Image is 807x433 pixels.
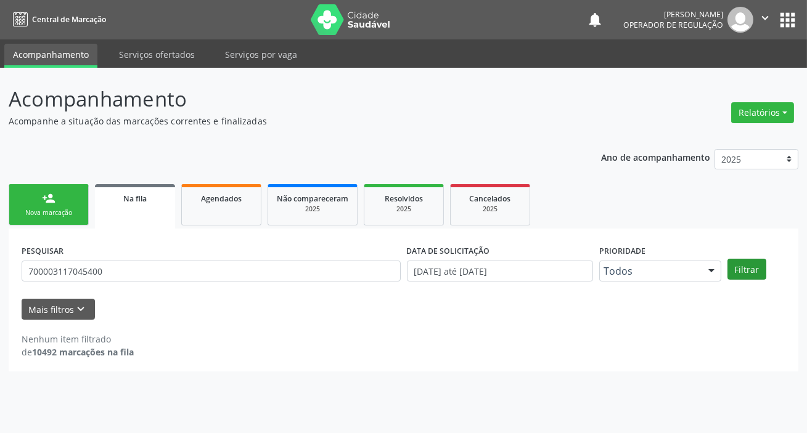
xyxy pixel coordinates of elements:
p: Ano de acompanhamento [601,149,710,164]
div: 2025 [459,204,521,214]
label: PESQUISAR [22,241,63,261]
a: Serviços por vaga [216,44,306,65]
input: Selecione um intervalo [407,261,593,281]
label: Prioridade [599,241,645,261]
button: Filtrar [727,259,766,280]
div: 2025 [373,204,435,214]
div: [PERSON_NAME] [623,9,723,20]
span: Não compareceram [277,193,348,204]
strong: 10492 marcações na fila [32,346,134,358]
a: Serviços ofertados [110,44,203,65]
button: Mais filtroskeyboard_arrow_down [22,299,95,320]
i: keyboard_arrow_down [75,302,88,316]
span: Central de Marcação [32,14,106,25]
div: Nenhum item filtrado [22,333,134,346]
span: Na fila [123,193,147,204]
label: DATA DE SOLICITAÇÃO [407,241,490,261]
p: Acompanhamento [9,84,562,115]
span: Operador de regulação [623,20,723,30]
button: apps [777,9,798,31]
div: person_add [42,192,55,205]
a: Central de Marcação [9,9,106,30]
div: Nova marcação [18,208,80,217]
span: Agendados [201,193,242,204]
button:  [753,7,777,33]
i:  [758,11,772,25]
button: Relatórios [731,102,794,123]
a: Acompanhamento [4,44,97,68]
span: Todos [604,265,696,277]
div: 2025 [277,204,348,214]
button: notifications [586,11,604,28]
span: Resolvidos [385,193,423,204]
span: Cancelados [470,193,511,204]
div: de [22,346,134,358]
img: img [727,7,753,33]
p: Acompanhe a situação das marcações correntes e finalizadas [9,115,562,127]
input: Nome, CNS [22,261,401,281]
